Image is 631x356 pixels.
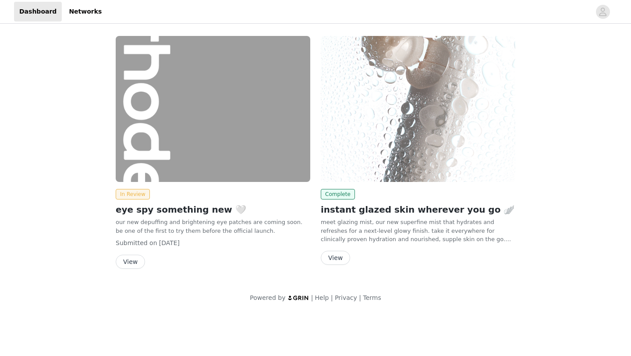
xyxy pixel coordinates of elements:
a: Terms [363,294,381,301]
div: avatar [599,5,607,19]
a: Privacy [335,294,357,301]
span: | [359,294,361,301]
a: Help [315,294,329,301]
button: View [321,251,350,265]
span: In Review [116,189,150,199]
img: logo [287,295,309,301]
span: Complete [321,189,355,199]
span: Submitted on [116,239,157,246]
h2: eye spy something new 🤍 [116,203,310,216]
span: [DATE] [159,239,180,246]
p: our new depuffing and brightening eye patches are coming soon. be one of the first to try them be... [116,218,310,235]
img: rhode skin [116,36,310,182]
p: meet glazing mist, our new superfine mist that hydrates and refreshes for a next-level glowy fini... [321,218,515,244]
a: Networks [64,2,107,21]
span: | [331,294,333,301]
span: | [311,294,313,301]
h2: instant glazed skin wherever you go 🪽 [321,203,515,216]
img: rhode skin [321,36,515,182]
span: Powered by [250,294,285,301]
a: View [321,255,350,261]
button: View [116,255,145,269]
a: View [116,259,145,265]
a: Dashboard [14,2,62,21]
